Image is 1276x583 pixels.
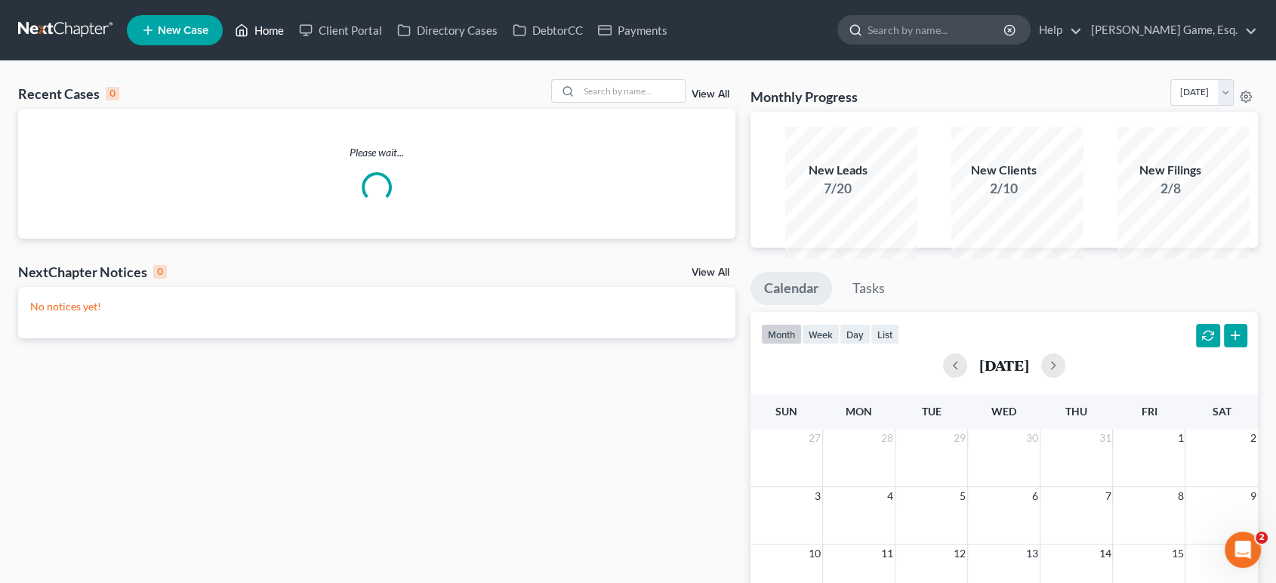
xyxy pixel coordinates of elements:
[1103,487,1112,505] span: 7
[807,544,822,563] span: 10
[785,162,891,179] div: New Leads
[1249,429,1258,447] span: 2
[1176,429,1185,447] span: 1
[951,162,1057,179] div: New Clients
[1117,162,1223,179] div: New Filings
[840,324,871,344] button: day
[785,179,891,198] div: 7/20
[1097,429,1112,447] span: 31
[880,429,895,447] span: 28
[692,267,729,278] a: View All
[291,17,390,44] a: Client Portal
[1176,487,1185,505] span: 8
[505,17,590,44] a: DebtorCC
[30,299,723,314] p: No notices yet!
[153,265,167,279] div: 0
[1031,17,1082,44] a: Help
[590,17,675,44] a: Payments
[922,405,942,418] span: Tue
[18,85,119,103] div: Recent Cases
[871,324,899,344] button: list
[1025,544,1040,563] span: 13
[750,272,832,305] a: Calendar
[880,544,895,563] span: 11
[158,25,208,36] span: New Case
[692,89,729,100] a: View All
[839,272,898,305] a: Tasks
[1097,544,1112,563] span: 14
[775,405,797,418] span: Sun
[1065,405,1087,418] span: Thu
[106,87,119,100] div: 0
[846,405,872,418] span: Mon
[1025,429,1040,447] span: 30
[1212,405,1231,418] span: Sat
[227,17,291,44] a: Home
[1083,17,1257,44] a: [PERSON_NAME] Game, Esq.
[1256,532,1268,544] span: 2
[761,324,802,344] button: month
[802,324,840,344] button: week
[958,487,967,505] span: 5
[952,544,967,563] span: 12
[807,429,822,447] span: 27
[951,179,1057,198] div: 2/10
[579,80,685,102] input: Search by name...
[991,405,1016,418] span: Wed
[750,88,858,106] h3: Monthly Progress
[952,429,967,447] span: 29
[979,357,1029,373] h2: [DATE]
[868,16,1006,44] input: Search by name...
[1225,532,1261,568] iframe: Intercom live chat
[390,17,505,44] a: Directory Cases
[1117,179,1223,198] div: 2/8
[18,263,167,281] div: NextChapter Notices
[18,145,735,160] p: Please wait...
[813,487,822,505] span: 3
[1031,487,1040,505] span: 6
[1170,544,1185,563] span: 15
[1249,487,1258,505] span: 9
[886,487,895,505] span: 4
[1141,405,1157,418] span: Fri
